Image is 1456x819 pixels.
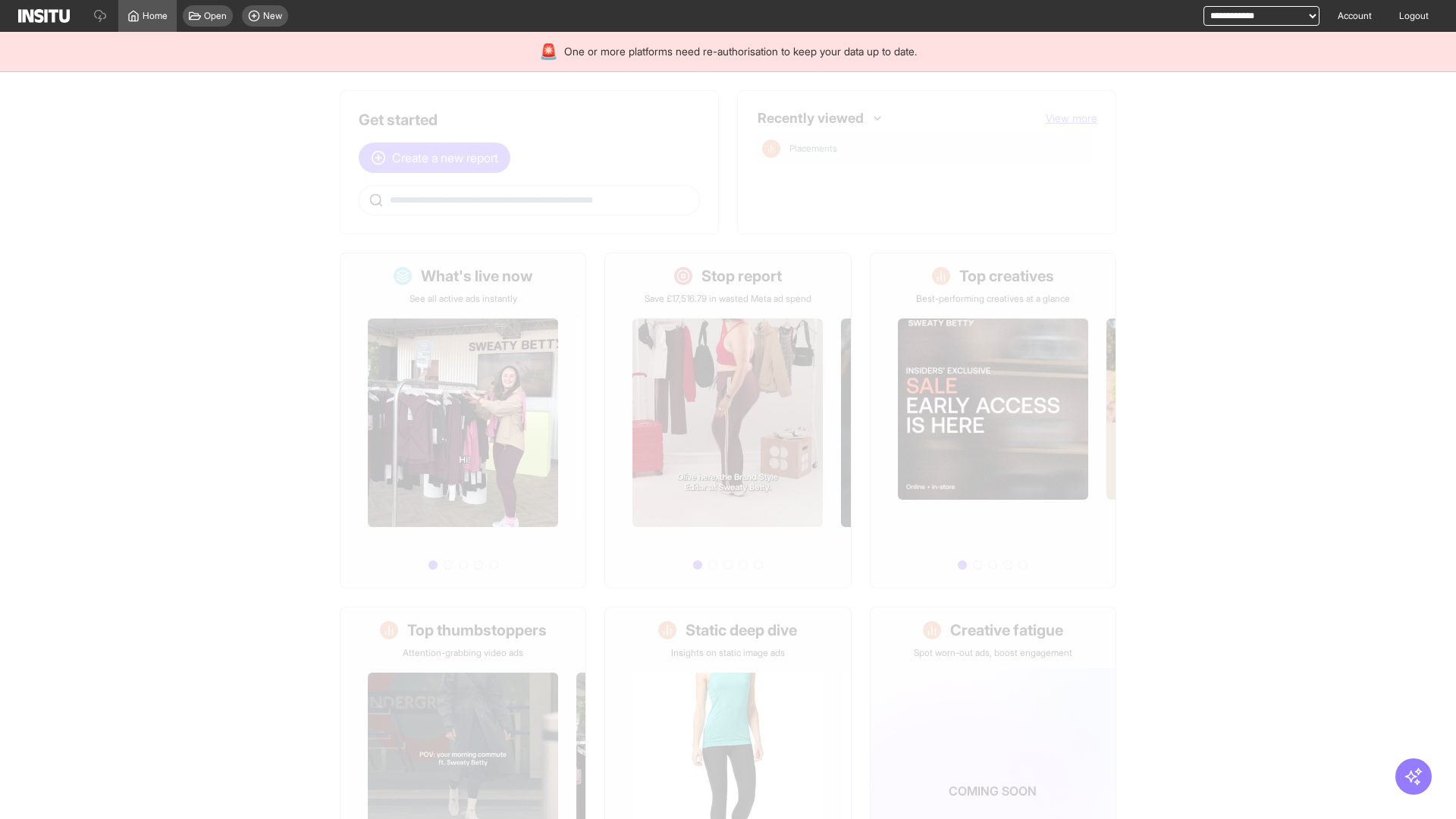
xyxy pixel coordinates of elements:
span: Home [143,10,168,22]
img: Logo [18,9,70,23]
span: Open [204,10,227,22]
span: One or more platforms need re-authorisation to keep your data up to date. [564,44,917,59]
div: 🚨 [539,41,558,62]
span: New [263,10,282,22]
